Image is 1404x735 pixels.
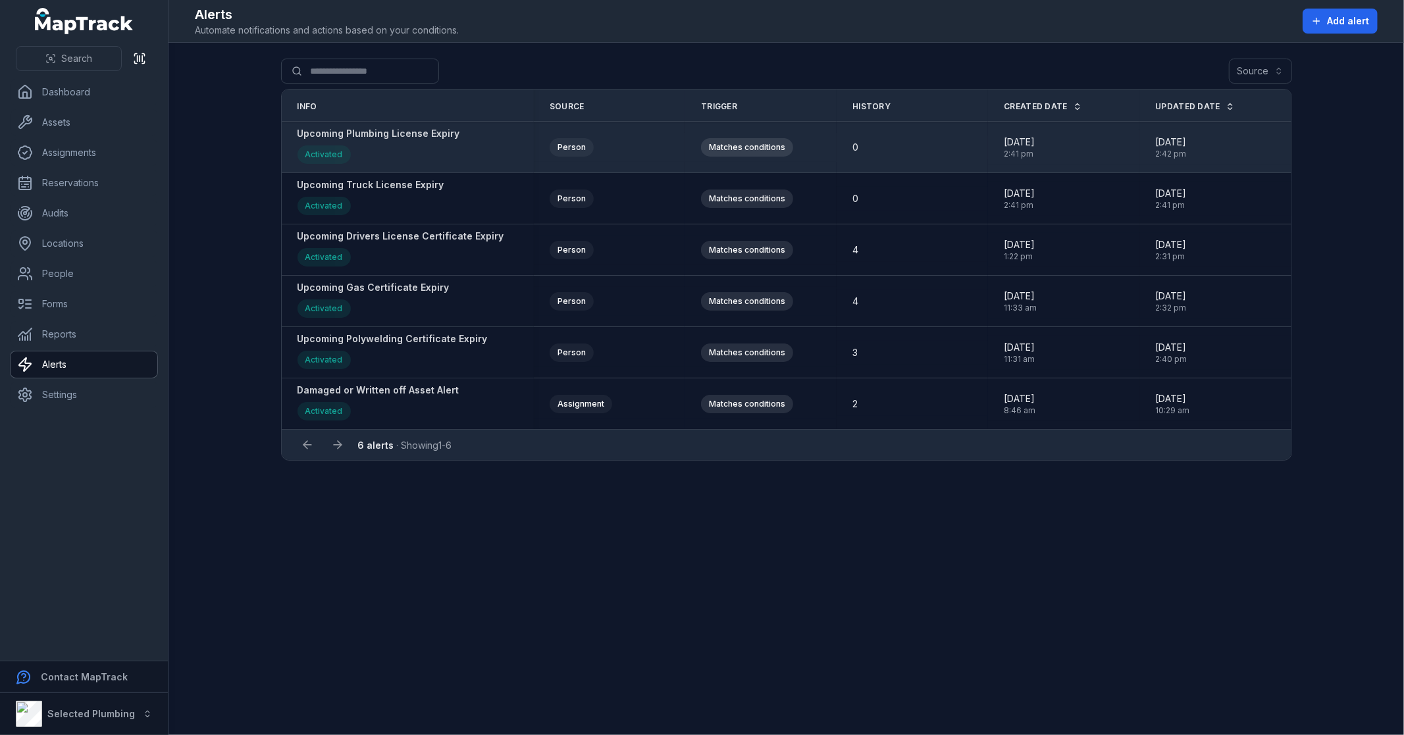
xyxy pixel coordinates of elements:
strong: Upcoming Truck License Expiry [298,178,444,191]
a: Upcoming Drivers License Certificate ExpiryActivated [298,230,504,270]
strong: Damaged or Written off Asset Alert [298,384,459,397]
strong: Upcoming Drivers License Certificate Expiry [298,230,504,243]
a: Reservations [11,170,157,196]
a: Settings [11,382,157,408]
span: 1:22 pm [1004,251,1035,262]
strong: Contact MapTrack [41,671,128,682]
time: 8/18/2025, 2:41:05 PM [1004,187,1035,211]
strong: Upcoming Plumbing License Expiry [298,127,460,140]
a: Audits [11,200,157,226]
div: Activated [298,145,351,164]
span: [DATE] [1155,187,1186,200]
span: Trigger [701,101,737,112]
time: 8/18/2025, 1:22:30 PM [1004,238,1035,262]
div: Matches conditions [701,241,793,259]
span: [DATE] [1155,136,1186,149]
span: [DATE] [1155,290,1186,303]
time: 8/18/2025, 2:32:28 PM [1155,290,1186,313]
div: Person [550,190,594,208]
span: [DATE] [1004,187,1035,200]
span: 3 [852,346,858,359]
strong: 6 alerts [358,440,394,451]
h2: Alerts [195,5,459,24]
div: Person [550,343,594,362]
div: Assignment [550,395,612,413]
span: 2:42 pm [1155,149,1186,159]
span: 4 [852,243,858,257]
span: [DATE] [1004,392,1035,405]
time: 8/18/2025, 2:31:52 PM [1155,238,1186,262]
div: Matches conditions [701,292,793,311]
button: Search [16,46,122,71]
span: 2 [852,397,858,411]
div: Activated [298,351,351,369]
span: 2:32 pm [1155,303,1186,313]
time: 8/18/2025, 2:41:45 PM [1155,187,1186,211]
a: Assets [11,109,157,136]
div: Activated [298,402,351,420]
strong: Selected Plumbing [47,708,135,719]
time: 8/18/2025, 2:41:55 PM [1004,136,1035,159]
span: 10:29 am [1155,405,1189,416]
span: Source [550,101,585,112]
span: History [852,101,891,112]
span: [DATE] [1004,290,1037,303]
span: 2:40 pm [1155,354,1187,365]
span: [DATE] [1155,341,1187,354]
a: Upcoming Plumbing License ExpiryActivated [298,127,460,167]
a: Updated Date [1155,101,1235,112]
a: Locations [11,230,157,257]
time: 8/18/2025, 11:33:45 AM [1004,290,1037,313]
span: [DATE] [1004,341,1035,354]
span: Created Date [1004,101,1068,112]
span: 4 [852,295,858,308]
span: 11:31 am [1004,354,1035,365]
button: Add alert [1303,9,1378,34]
span: 8:46 am [1004,405,1035,416]
a: Dashboard [11,79,157,105]
span: Automate notifications and actions based on your conditions. [195,24,459,37]
span: Updated Date [1155,101,1220,112]
button: Source [1229,59,1292,84]
div: Matches conditions [701,343,793,362]
span: [DATE] [1004,238,1035,251]
time: 8/18/2025, 2:42:35 PM [1155,136,1186,159]
span: 0 [852,192,858,205]
time: 3/27/2025, 10:29:05 AM [1155,392,1189,416]
a: Damaged or Written off Asset AlertActivated [298,384,459,424]
div: Matches conditions [701,138,793,157]
div: Matches conditions [701,395,793,413]
a: MapTrack [35,8,134,34]
a: People [11,261,157,287]
span: Search [61,52,92,65]
span: [DATE] [1004,136,1035,149]
div: Activated [298,197,351,215]
a: Upcoming Polywelding Certificate ExpiryActivated [298,332,488,372]
div: Activated [298,248,351,266]
div: Activated [298,299,351,318]
div: Person [550,241,594,259]
a: Upcoming Truck License ExpiryActivated [298,178,444,218]
div: Person [550,138,594,157]
time: 8/18/2025, 11:31:57 AM [1004,341,1035,365]
a: Upcoming Gas Certificate ExpiryActivated [298,281,450,321]
span: 2:41 pm [1004,200,1035,211]
a: Alerts [11,351,157,378]
span: Info [298,101,317,112]
span: [DATE] [1155,392,1189,405]
a: Reports [11,321,157,347]
span: 2:41 pm [1004,149,1035,159]
strong: Upcoming Gas Certificate Expiry [298,281,450,294]
span: 2:41 pm [1155,200,1186,211]
a: Forms [11,291,157,317]
div: Person [550,292,594,311]
span: Add alert [1327,14,1369,28]
span: 0 [852,141,858,154]
div: Matches conditions [701,190,793,208]
span: [DATE] [1155,238,1186,251]
a: Assignments [11,139,157,166]
time: 1/15/2025, 8:46:09 AM [1004,392,1035,416]
span: 11:33 am [1004,303,1037,313]
span: 2:31 pm [1155,251,1186,262]
a: Created Date [1004,101,1082,112]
